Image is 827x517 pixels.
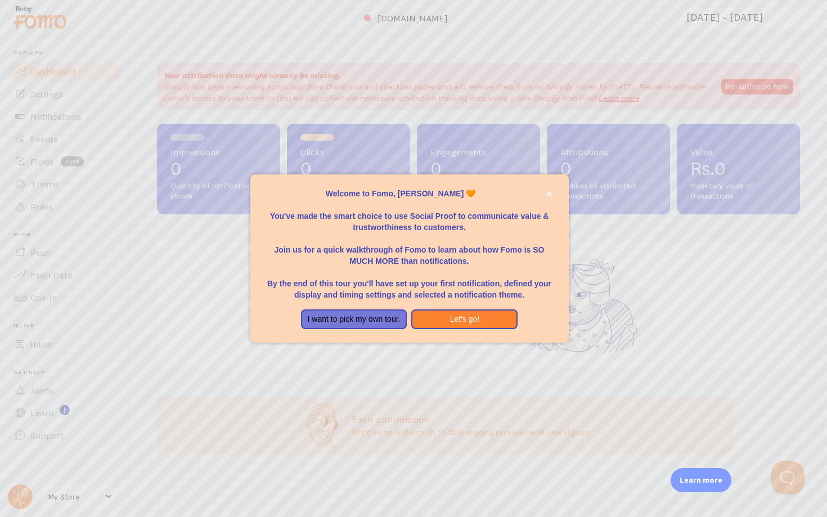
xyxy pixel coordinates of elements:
[680,475,722,485] p: Learn more
[250,174,569,343] div: Welcome to Fomo, Vanshaj Singhal 🧡You&amp;#39;ve made the smart choice to use Social Proof to com...
[264,188,555,199] p: Welcome to Fomo, [PERSON_NAME] 🧡
[411,309,518,330] button: Let's go!
[543,188,555,200] button: close,
[264,233,555,267] p: Join us for a quick walkthrough of Fomo to learn about how Fomo is SO MUCH MORE than notifications.
[301,309,407,330] button: I want to pick my own tour.
[264,199,555,233] p: You've made the smart choice to use Social Proof to communicate value & trustworthiness to custom...
[671,468,731,492] div: Learn more
[264,267,555,300] p: By the end of this tour you'll have set up your first notification, defined your display and timi...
